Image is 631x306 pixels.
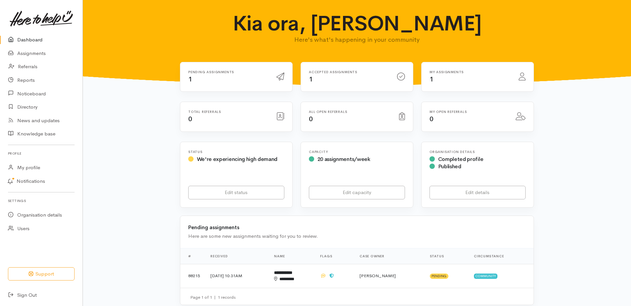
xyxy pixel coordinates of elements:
[214,294,216,300] span: |
[315,248,354,264] th: Flags
[188,75,192,83] span: 1
[317,156,370,163] span: 20 assignments/week
[8,196,75,205] h6: Settings
[180,248,205,264] th: #
[309,115,313,123] span: 0
[309,70,389,74] h6: Accepted assignments
[188,224,239,230] b: Pending assignments
[430,110,508,114] h6: My open referrals
[188,232,526,240] div: Here are some new assignments waiting for you to review.
[188,186,284,199] a: Edit status
[430,186,526,199] a: Edit details
[430,75,433,83] span: 1
[228,12,486,35] h1: Kia ora, [PERSON_NAME]
[205,264,269,288] td: [DATE] 10:31AM
[269,248,315,264] th: Name
[430,150,526,154] h6: Organisation Details
[430,115,433,123] span: 0
[430,70,511,74] h6: My assignments
[180,264,205,288] td: 88215
[8,149,75,158] h6: Profile
[190,294,236,300] small: Page 1 of 1 1 records
[469,248,534,264] th: Circumstance
[309,186,405,199] a: Edit capacity
[188,110,268,114] h6: Total referrals
[188,150,284,154] h6: Status
[425,248,469,264] th: Status
[309,150,405,154] h6: Capacity
[309,110,391,114] h6: All open referrals
[438,156,484,163] span: Completed profile
[188,115,192,123] span: 0
[197,156,277,163] span: We're experiencing high demand
[474,274,497,279] span: Community
[309,75,313,83] span: 1
[205,248,269,264] th: Received
[228,35,486,44] p: Here's what's happening in your community
[188,70,268,74] h6: Pending assignments
[8,267,75,281] button: Support
[354,264,425,288] td: [PERSON_NAME]
[354,248,425,264] th: Case Owner
[430,274,449,279] span: Pending
[438,163,461,170] span: Published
